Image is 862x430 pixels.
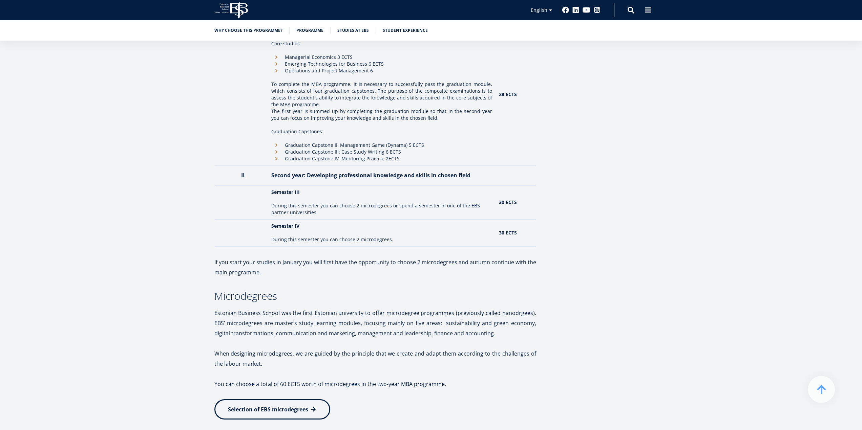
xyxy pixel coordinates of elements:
th: II [214,166,268,186]
span: Last Name [161,0,183,6]
input: One-year MBA (in Estonian) [2,94,6,99]
span: Two-year MBA [8,103,37,109]
li: Graduation Capstone IV: Mentoring Practice 2ECTS [271,155,492,162]
strong: 30 ECTS [499,229,517,236]
li: Managerial Economics 3 ECTS [271,54,492,61]
span: Selection of EBS microdegrees [228,406,308,413]
input: Technology Innovation MBA [2,112,6,116]
strong: Semester IV [271,223,299,229]
input: Two-year MBA [2,103,6,108]
p: You can choose a total of 60 ECTS worth of microdegrees in the two-year MBA programme. [214,379,536,389]
p: When designing microdegrees, we are guided by the principle that we create and adapt them accordi... [214,348,536,369]
strong: 28 ECTS [499,91,517,97]
a: Linkedin [572,7,579,14]
a: Selection of EBS microdegrees [214,399,330,420]
p: During this semester you can choose 2 microdegrees or spend a semester in one of the EBS partner ... [271,202,492,216]
li: Graduation Capstone II: Management Game (Dynama) 5 ECTS [271,142,492,149]
a: Youtube [583,7,590,14]
li: Graduation Capstone III: Case Study Writing 6 ECTS [271,149,492,155]
h3: Microdegrees [214,291,536,301]
span: Technology Innovation MBA [8,112,65,118]
p: Graduation Capstones: [271,128,492,135]
a: Why choose this programme? [214,27,282,34]
li: Operations and Project Management 6 [271,67,492,74]
strong: 30 ECTS [499,199,517,205]
li: Emerging Technologies for Business 6 ECTS [271,61,492,67]
p: To complete the MBA programme, it is necessary to successfully pass the graduation module, which ... [271,81,492,108]
a: Programme [296,27,323,34]
th: Second year: Developing professional knowledge and skills in chosen field [268,166,495,186]
span: One-year MBA (in Estonian) [8,94,63,100]
strong: Semester III [271,189,300,195]
p: The first year is summed up by completing the graduation module so that in the second year you ca... [271,108,492,128]
p: Estonian Business School was the first Estonian university to offer microdegree programmes (previ... [214,308,536,338]
p: Core studies: [271,40,492,47]
p: If you start your studies in January you will first have the opportunity to choose 2 microdegrees... [214,257,536,277]
a: Studies at EBS [337,27,369,34]
p: During this semester you can choose 2 microdegrees. [271,236,492,243]
a: Instagram [594,7,601,14]
a: Student experience [383,27,428,34]
a: Facebook [562,7,569,14]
